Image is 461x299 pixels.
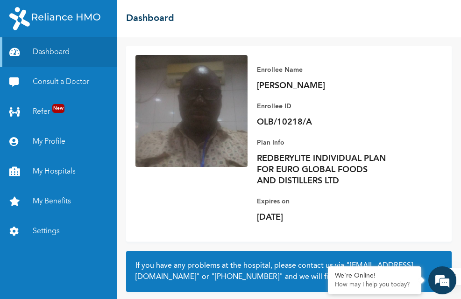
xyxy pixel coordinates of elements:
[135,55,248,167] img: Enrollee
[9,7,100,30] img: RelianceHMO's Logo
[126,12,174,26] h2: Dashboard
[257,212,388,223] p: [DATE]
[135,260,442,283] h2: If you have any problems at the hospital, please contact us via or and we will fix it immediately.
[335,281,414,289] p: How may I help you today?
[257,64,388,76] p: Enrollee Name
[257,137,388,148] p: Plan Info
[335,272,414,280] div: We're Online!
[257,153,388,187] p: REDBERYLITE INDIVIDUAL PLAN FOR EURO GLOBAL FOODS AND DISTILLERS LTD
[257,196,388,207] p: Expires on
[211,273,283,281] a: "[PHONE_NUMBER]"
[257,117,388,128] p: OLB/10218/A
[52,104,64,113] span: New
[257,80,388,91] p: [PERSON_NAME]
[257,101,388,112] p: Enrollee ID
